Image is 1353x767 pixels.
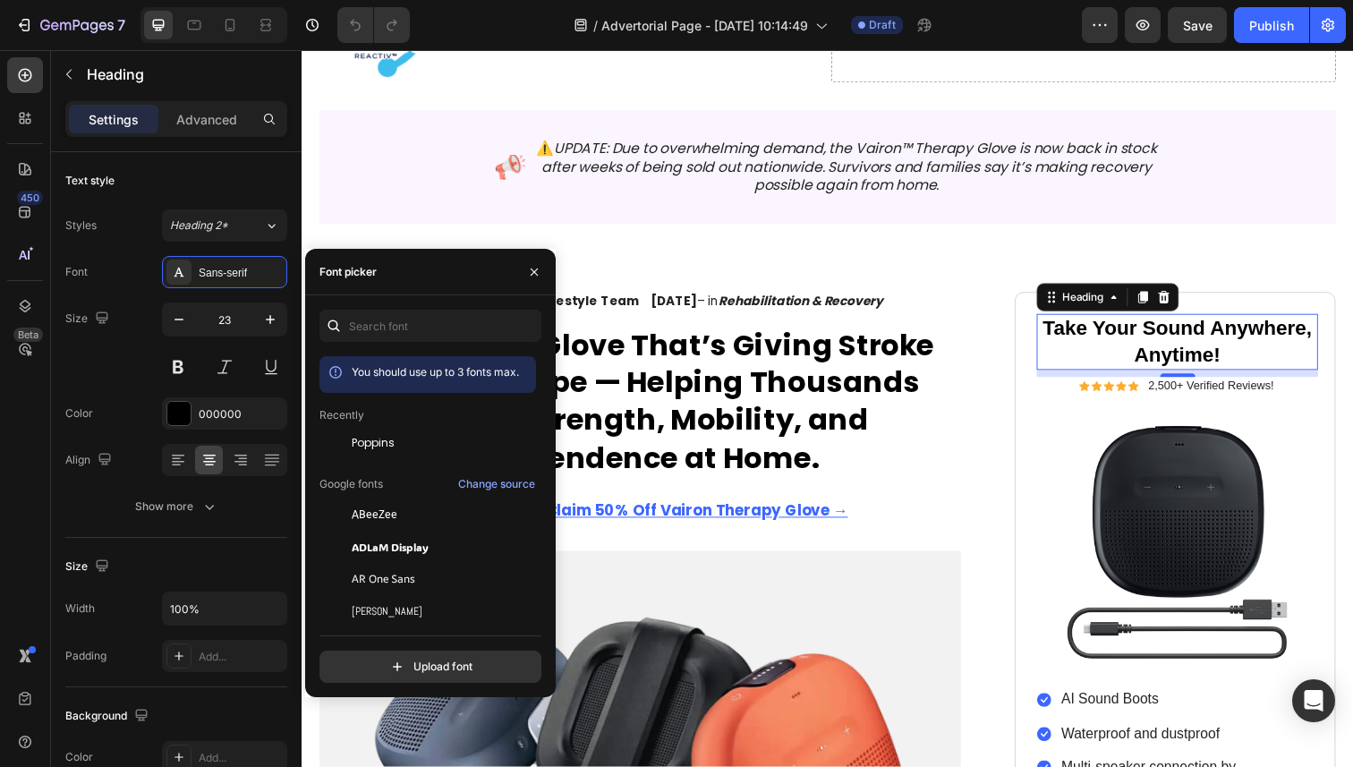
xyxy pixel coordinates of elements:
div: Upload font [388,658,472,676]
div: Align [65,448,115,473]
div: 000000 [199,406,283,422]
span: You should use up to 3 fonts max. [352,365,519,379]
div: Color [65,749,93,765]
div: Width [65,601,95,617]
div: Padding [65,648,106,664]
div: 450 [17,191,43,205]
span: Poppins [352,435,395,451]
span: AR One Sans [352,571,415,587]
button: Change source [457,473,536,495]
p: 7 [117,14,125,36]
p: Heading [87,64,280,85]
div: Size [65,307,113,331]
div: Styles [65,217,97,234]
div: Beta [13,328,43,342]
div: Text style [65,173,115,189]
span: ADLaM Display [352,539,429,555]
div: Add... [199,649,283,665]
div: Undo/Redo [337,7,410,43]
input: Auto [163,592,286,625]
div: Add... [199,750,283,766]
button: Publish [1234,7,1309,43]
input: Search font [319,310,541,342]
h2: Take Your Sound Anywhere, Anytime! [751,269,1038,327]
p: – in [356,249,594,265]
div: Font [65,264,88,280]
div: Publish [1249,16,1294,35]
div: Font picker [319,264,377,280]
div: Open Intercom Messenger [1292,679,1335,722]
button: Heading 2* [162,209,287,242]
button: Save [1168,7,1227,43]
div: Size [65,555,113,579]
div: Show more [135,498,218,516]
span: Save [1183,18,1213,33]
div: Sans-serif [199,265,283,281]
span: [PERSON_NAME] [352,603,422,619]
p: Settings [89,110,139,129]
u: Limited Stock: Claim 50% Off Vairon Therapy Glove → [133,460,557,482]
span: Heading 2* [170,217,228,234]
button: 7 [7,7,133,43]
button: Show more [65,490,287,523]
strong: Rehabilitation & Recovery [426,248,594,266]
button: Upload font [319,651,541,683]
div: Heading [773,244,822,260]
span: ABeeZee [352,507,397,523]
div: Background [65,704,152,729]
p: 2,500+ Verified Reviews! [864,336,992,351]
h1: The Therapy Glove That’s Giving Stroke Survivors Hope — Helping Thousands Regain Strength, Mobili... [18,282,673,439]
img: gempages_581573544958231048-19f192a6-e09b-442e-9f21-e0d137f237e2.png [751,374,1038,630]
iframe: Design area [302,50,1353,767]
div: Change source [458,476,535,492]
div: Color [65,405,93,422]
strong: [DATE] [356,248,404,266]
span: / [593,16,598,35]
p: Recently [319,407,364,423]
span: Advertorial Page - [DATE] 10:14:49 [601,16,808,35]
span: Draft [869,17,896,33]
p: Advanced [176,110,237,129]
p: Google fonts [319,476,383,492]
